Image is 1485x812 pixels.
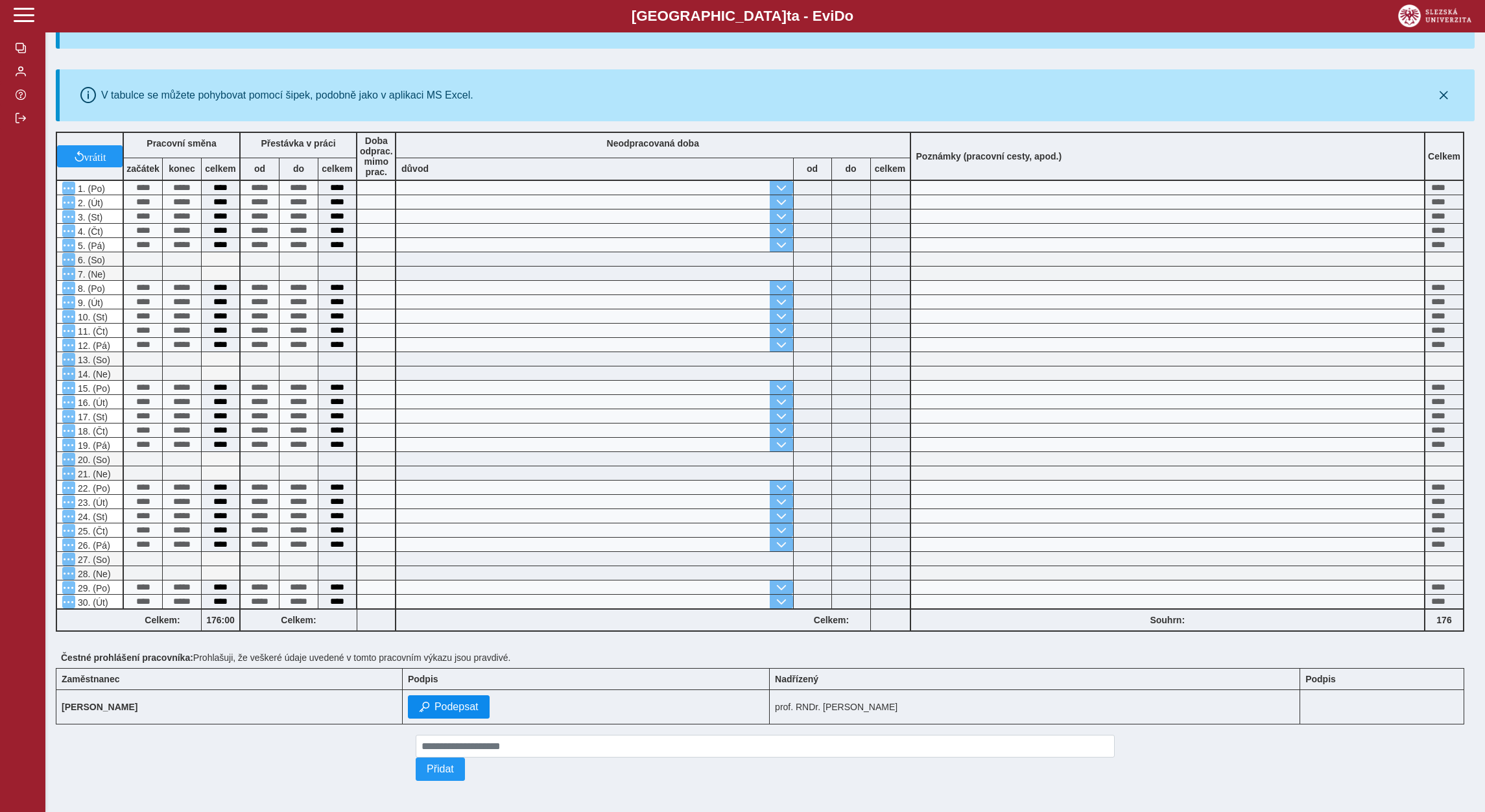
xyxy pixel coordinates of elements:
[62,210,75,223] button: Menu
[434,701,479,713] span: Podepsat
[62,224,75,237] button: Menu
[775,674,818,684] b: Nadřízený
[57,145,123,167] button: vrátit
[75,440,110,451] span: 19. (Pá)
[75,369,111,379] span: 14. (Ne)
[408,695,490,719] button: Podepsat
[871,163,910,174] b: celkem
[101,90,473,101] div: V tabulce se můžete pohybovat pomocí šipek, podobně jako v aplikaci MS Excel.
[75,412,108,422] span: 17. (St)
[62,567,75,580] button: Menu
[834,8,844,24] span: D
[75,255,105,265] span: 6. (So)
[845,8,854,24] span: o
[62,467,75,480] button: Menu
[62,381,75,394] button: Menu
[75,398,108,408] span: 16. (Út)
[75,483,110,494] span: 22. (Po)
[124,615,201,625] b: Celkem:
[62,438,75,451] button: Menu
[1305,674,1336,684] b: Podpis
[1150,615,1185,625] b: Souhrn:
[75,283,105,294] span: 8. (Po)
[62,310,75,323] button: Menu
[261,138,335,149] b: Přestávka v práci
[1398,5,1471,27] img: logo_web_su.png
[75,226,103,237] span: 4. (Čt)
[787,8,791,24] span: t
[62,367,75,380] button: Menu
[62,524,75,537] button: Menu
[241,163,279,174] b: od
[62,196,75,209] button: Menu
[75,269,106,280] span: 7. (Ne)
[75,455,110,465] span: 20. (So)
[163,163,201,174] b: konec
[793,615,870,625] b: Celkem:
[75,184,105,194] span: 1. (Po)
[241,615,357,625] b: Celkem:
[427,763,454,775] span: Přidat
[62,702,137,712] b: [PERSON_NAME]
[56,647,1475,668] div: Prohlašuji, že veškeré údaje uvedené v tomto pracovním výkazu jsou pravdivé.
[75,340,110,351] span: 12. (Pá)
[62,324,75,337] button: Menu
[62,424,75,437] button: Menu
[62,581,75,594] button: Menu
[75,326,108,337] span: 11. (Čt)
[62,553,75,566] button: Menu
[401,163,429,174] b: důvod
[607,138,699,149] b: Neodpracovaná doba
[75,497,108,508] span: 23. (Út)
[75,512,108,522] span: 24. (St)
[39,8,1446,25] b: [GEOGRAPHIC_DATA] a - Evi
[62,239,75,252] button: Menu
[75,212,102,222] span: 3. (St)
[75,355,110,365] span: 13. (So)
[62,182,75,195] button: Menu
[75,469,111,479] span: 21. (Ne)
[75,583,110,593] span: 29. (Po)
[62,481,75,494] button: Menu
[408,674,438,684] b: Podpis
[62,674,119,684] b: Zaměstnanec
[62,281,75,294] button: Menu
[832,163,870,174] b: do
[62,453,75,466] button: Menu
[62,353,75,366] button: Menu
[62,595,75,608] button: Menu
[62,510,75,523] button: Menu
[318,163,356,174] b: celkem
[62,267,75,280] button: Menu
[202,163,239,174] b: celkem
[75,597,108,608] span: 30. (Út)
[75,569,111,579] span: 28. (Ne)
[62,339,75,352] button: Menu
[75,241,105,251] span: 5. (Pá)
[202,615,239,625] b: 176:00
[279,163,318,174] b: do
[416,758,465,781] button: Přidat
[62,496,75,508] button: Menu
[75,426,108,436] span: 18. (Čt)
[61,652,193,663] b: Čestné prohlášení pracovníka:
[75,298,103,308] span: 9. (Út)
[84,151,106,161] span: vrátit
[62,253,75,266] button: Menu
[1428,151,1460,161] b: Celkem
[75,526,108,536] span: 25. (Čt)
[75,540,110,551] span: 26. (Pá)
[75,383,110,394] span: 15. (Po)
[75,312,108,322] span: 10. (St)
[62,396,75,409] button: Menu
[147,138,216,149] b: Pracovní směna
[62,410,75,423] button: Menu
[360,136,393,177] b: Doba odprac. mimo prac.
[124,163,162,174] b: začátek
[911,151,1067,161] b: Poznámky (pracovní cesty, apod.)
[75,555,110,565] span: 27. (So)
[770,690,1300,724] td: prof. RNDr. [PERSON_NAME]
[62,538,75,551] button: Menu
[794,163,831,174] b: od
[1425,615,1463,625] b: 176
